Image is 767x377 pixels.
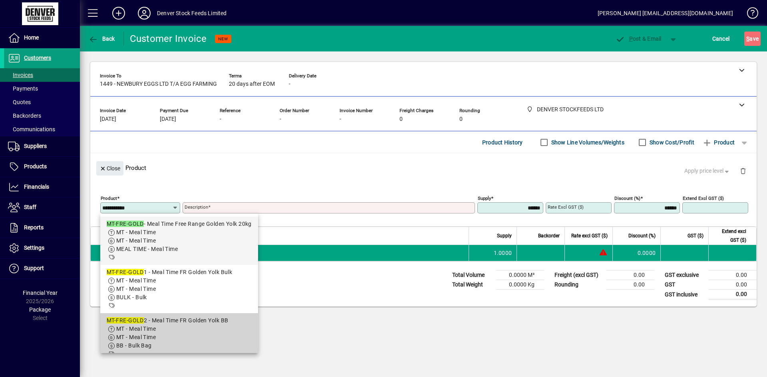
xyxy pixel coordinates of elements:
[340,116,341,122] span: -
[688,231,703,240] span: GST ($)
[29,306,51,313] span: Package
[99,162,120,175] span: Close
[598,7,733,20] div: [PERSON_NAME] [EMAIL_ADDRESS][DOMAIN_NAME]
[496,270,544,280] td: 0.0000 M³
[661,280,709,290] td: GST
[4,68,80,82] a: Invoices
[24,34,39,41] span: Home
[712,32,730,45] span: Cancel
[494,249,512,257] span: 1.0000
[107,220,252,228] div: - Meal Time Free Range Golden Yolk 20kg
[550,138,624,146] label: Show Line Volumes/Weights
[496,280,544,290] td: 0.0000 Kg
[612,245,660,261] td: 0.0000
[107,269,144,275] em: MT-FRE-GOLD
[88,36,115,42] span: Back
[550,280,606,290] td: Rounding
[100,265,258,313] mat-option: MT-FRE-GOLD1 - Meal Time FR Golden Yolk Bulk
[116,326,156,332] span: MT - Meal Time
[709,280,757,290] td: 0.00
[661,270,709,280] td: GST exclusive
[629,36,633,42] span: P
[571,231,608,240] span: Rate excl GST ($)
[220,116,221,122] span: -
[606,280,654,290] td: 0.00
[4,218,80,238] a: Reports
[86,32,117,46] button: Back
[94,164,125,172] app-page-header-button: Close
[8,113,41,119] span: Backorders
[482,136,523,149] span: Product History
[116,342,152,349] span: BB - Bulk Bag
[8,85,38,92] span: Payments
[116,229,156,235] span: MT - Meal Time
[289,81,290,87] span: -
[101,195,117,201] mat-label: Product
[606,270,654,280] td: 0.00
[131,6,157,20] button: Profile
[615,36,662,42] span: ost & Email
[8,72,33,78] span: Invoices
[24,55,51,61] span: Customers
[746,36,749,42] span: S
[96,161,123,176] button: Close
[497,231,512,240] span: Supply
[681,164,734,178] button: Apply price level
[106,6,131,20] button: Add
[157,7,227,20] div: Denver Stock Feeds Limited
[709,270,757,280] td: 0.00
[459,116,463,122] span: 0
[23,290,58,296] span: Financial Year
[107,268,252,276] div: 1 - Meal Time FR Golden Yolk Bulk
[229,81,275,87] span: 20 days after EOM
[24,163,47,170] span: Products
[107,317,144,324] em: MT-FRE-GOLD
[160,116,176,122] span: [DATE]
[185,204,208,210] mat-label: Description
[746,32,759,45] span: ave
[4,122,80,136] a: Communications
[116,246,178,252] span: MEAL TIME - Meal Time
[741,2,757,28] a: Knowledge Base
[448,280,496,290] td: Total Weight
[116,237,156,244] span: MT - Meal Time
[100,217,258,265] mat-option: MT-FRE-GOLD - Meal Time Free Range Golden Yolk 20kg
[280,116,281,122] span: -
[116,294,147,300] span: BULK - Bulk
[479,135,526,150] button: Product History
[4,95,80,109] a: Quotes
[744,32,761,46] button: Save
[116,334,156,340] span: MT - Meal Time
[448,270,496,280] td: Total Volume
[100,313,258,361] mat-option: MT-FRE-GOLD2 - Meal Time FR Golden Yolk BB
[683,195,724,201] mat-label: Extend excl GST ($)
[628,231,656,240] span: Discount (%)
[710,32,732,46] button: Cancel
[4,177,80,197] a: Financials
[733,161,753,180] button: Delete
[550,270,606,280] td: Freight (excl GST)
[538,231,560,240] span: Backorder
[24,265,44,271] span: Support
[100,116,116,122] span: [DATE]
[733,167,753,174] app-page-header-button: Delete
[4,109,80,122] a: Backorders
[4,259,80,278] a: Support
[4,197,80,217] a: Staff
[8,126,55,132] span: Communications
[4,157,80,177] a: Products
[661,290,709,300] td: GST inclusive
[399,116,403,122] span: 0
[614,195,640,201] mat-label: Discount (%)
[90,153,757,182] div: Product
[130,32,207,45] div: Customer Invoice
[709,290,757,300] td: 0.00
[100,81,217,87] span: 1449 - NEWBURY EGGS LTD T/A EGG FARMING
[684,167,731,175] span: Apply price level
[4,82,80,95] a: Payments
[218,36,228,41] span: NEW
[648,138,694,146] label: Show Cost/Profit
[116,277,156,284] span: MT - Meal Time
[24,143,47,149] span: Suppliers
[4,28,80,48] a: Home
